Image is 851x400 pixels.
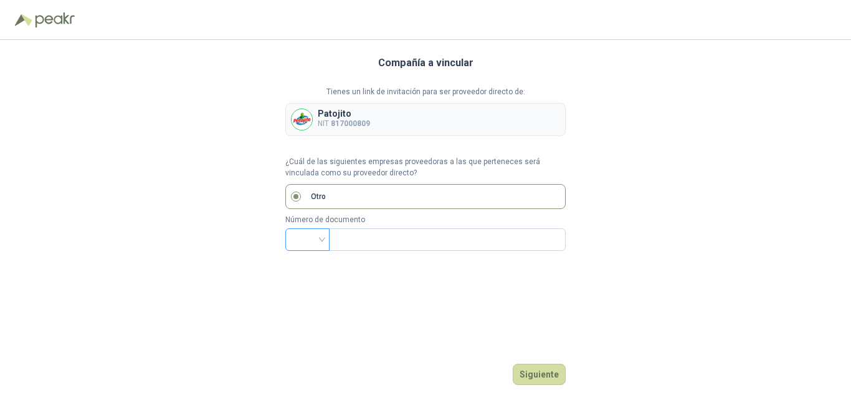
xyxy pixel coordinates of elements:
[285,214,566,226] p: Número de documento
[285,156,566,180] p: ¿Cuál de las siguientes empresas proveedoras a las que perteneces será vinculada como su proveedo...
[513,364,566,385] button: Siguiente
[15,14,32,26] img: Logo
[292,109,312,130] img: Company Logo
[285,86,566,98] p: Tienes un link de invitación para ser proveedor directo de:
[378,55,473,71] h3: Compañía a vincular
[318,118,370,130] p: NIT
[311,191,326,203] p: Otro
[318,109,370,118] p: Patojito
[35,12,75,27] img: Peakr
[331,119,370,128] b: 817000809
